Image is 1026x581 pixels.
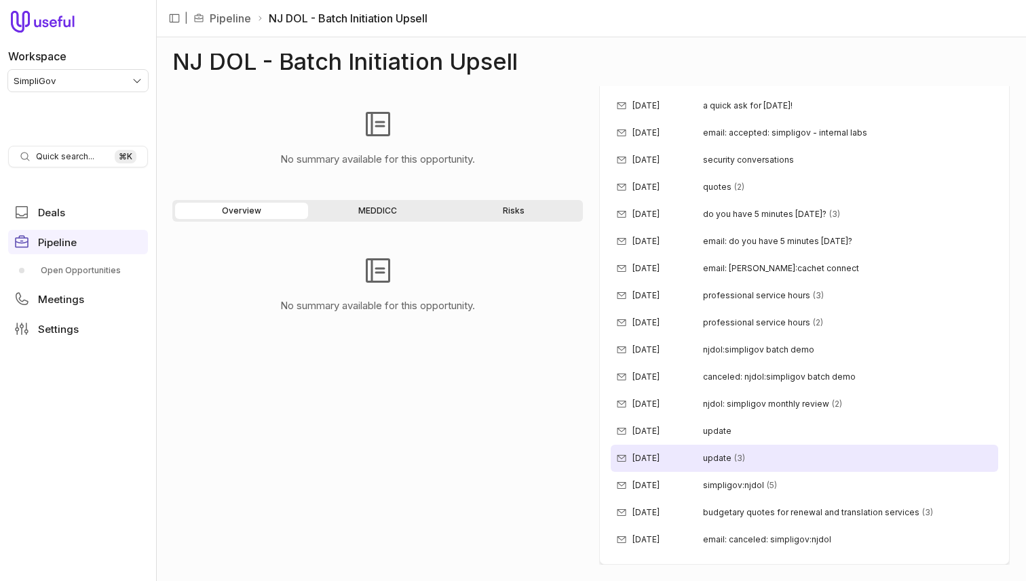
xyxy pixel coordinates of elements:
time: [DATE] [632,426,660,437]
a: Risks [447,203,580,219]
time: [DATE] [632,507,660,518]
a: Pipeline [210,10,251,26]
span: 2 emails in thread [832,399,842,409]
span: canceled: njdol:simpligov batch demo [703,372,856,382]
time: [DATE] [632,209,660,220]
time: [DATE] [632,372,660,382]
time: [DATE] [632,182,660,193]
span: Meetings [38,294,84,304]
label: Workspace [8,48,66,64]
time: [DATE] [632,453,660,464]
span: email: do you have 5 minutes [DATE]? [703,236,852,247]
time: [DATE] [632,263,660,274]
button: Collapse sidebar [164,8,185,28]
time: [DATE] [632,236,660,247]
h1: NJ DOL - Batch Initiation Upsell [172,54,518,70]
time: [DATE] [632,480,660,491]
time: [DATE] [632,290,660,301]
a: Overview [175,203,308,219]
span: njdol: simpligov monthly review [703,399,829,409]
span: 3 emails in thread [829,209,840,220]
span: njdol:simpligov batch demo [703,344,814,355]
span: email: [PERSON_NAME]:cachet connect [703,263,859,274]
span: update [703,426,731,437]
a: Deals [8,200,148,224]
span: | [185,10,188,26]
span: email: canceled: simpligov:njdol [703,534,831,545]
span: quotes [703,182,731,193]
span: 3 emails in thread [922,507,933,518]
a: MEDDICC [311,203,444,219]
a: Open Opportunities [8,260,148,281]
a: Pipeline [8,230,148,254]
span: email: accepted: simpligov - internal labs [703,127,867,138]
time: [DATE] [632,317,660,328]
time: [DATE] [632,344,660,355]
time: [DATE] [632,155,660,165]
span: a quick ask for [DATE]! [703,100,793,111]
div: Pipeline submenu [8,260,148,281]
span: do you have 5 minutes [DATE]? [703,209,826,220]
p: No summary available for this opportunity. [280,298,475,314]
span: Deals [38,207,65,218]
span: 2 emails in thread [813,317,823,328]
span: professional service hours [703,317,810,328]
span: Pipeline [38,237,77,247]
kbd: ⌘ K [115,150,136,163]
span: Quick search... [36,151,94,162]
time: [DATE] [632,534,660,545]
span: update [703,453,731,464]
time: [DATE] [632,399,660,409]
span: professional service hours [703,290,810,301]
span: 3 emails in thread [734,453,745,464]
span: security conversations [703,155,794,165]
span: simpligov:njdol [703,480,764,491]
span: 2 emails in thread [734,182,744,193]
span: 5 emails in thread [767,480,777,491]
span: budgetary quotes for renewal and translation services [703,507,919,518]
a: Settings [8,317,148,341]
p: No summary available for this opportunity. [280,151,475,167]
li: NJ DOL - Batch Initiation Upsell [256,10,427,26]
a: Meetings [8,287,148,311]
time: [DATE] [632,127,660,138]
time: [DATE] [632,100,660,111]
span: 3 emails in thread [813,290,824,301]
span: Settings [38,324,79,334]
